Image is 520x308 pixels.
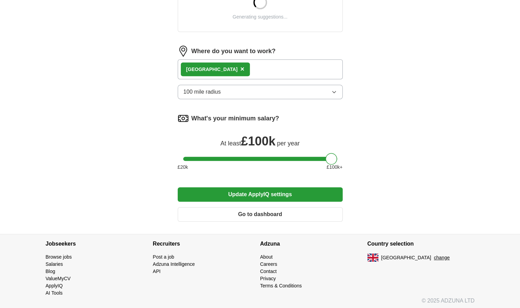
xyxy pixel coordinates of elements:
img: UK flag [367,253,378,262]
a: Post a job [153,254,174,260]
div: [GEOGRAPHIC_DATA] [186,66,238,73]
span: £ 100k [241,134,275,148]
label: What's your minimum salary? [191,114,279,123]
a: Terms & Conditions [260,283,302,288]
span: £ 20 k [178,164,188,171]
img: salary.png [178,113,189,124]
span: per year [277,140,300,147]
span: 100 mile radius [184,88,221,96]
button: Go to dashboard [178,207,343,222]
label: Where do you want to work? [191,47,276,56]
span: At least [220,140,241,147]
a: Careers [260,261,277,267]
a: About [260,254,273,260]
a: Adzuna Intelligence [153,261,195,267]
img: location.png [178,46,189,57]
a: Blog [46,269,55,274]
a: ApplyIQ [46,283,63,288]
button: Update ApplyIQ settings [178,187,343,202]
a: Browse jobs [46,254,72,260]
button: change [434,254,450,261]
a: Contact [260,269,277,274]
span: £ 100 k+ [327,164,342,171]
h4: Country selection [367,234,475,253]
a: Privacy [260,276,276,281]
span: × [240,65,244,73]
button: 100 mile radius [178,85,343,99]
a: API [153,269,161,274]
a: Salaries [46,261,63,267]
div: Generating suggestions... [233,13,288,21]
span: [GEOGRAPHIC_DATA] [381,254,431,261]
a: AI Tools [46,290,63,296]
a: ValueMyCV [46,276,71,281]
button: × [240,64,244,74]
